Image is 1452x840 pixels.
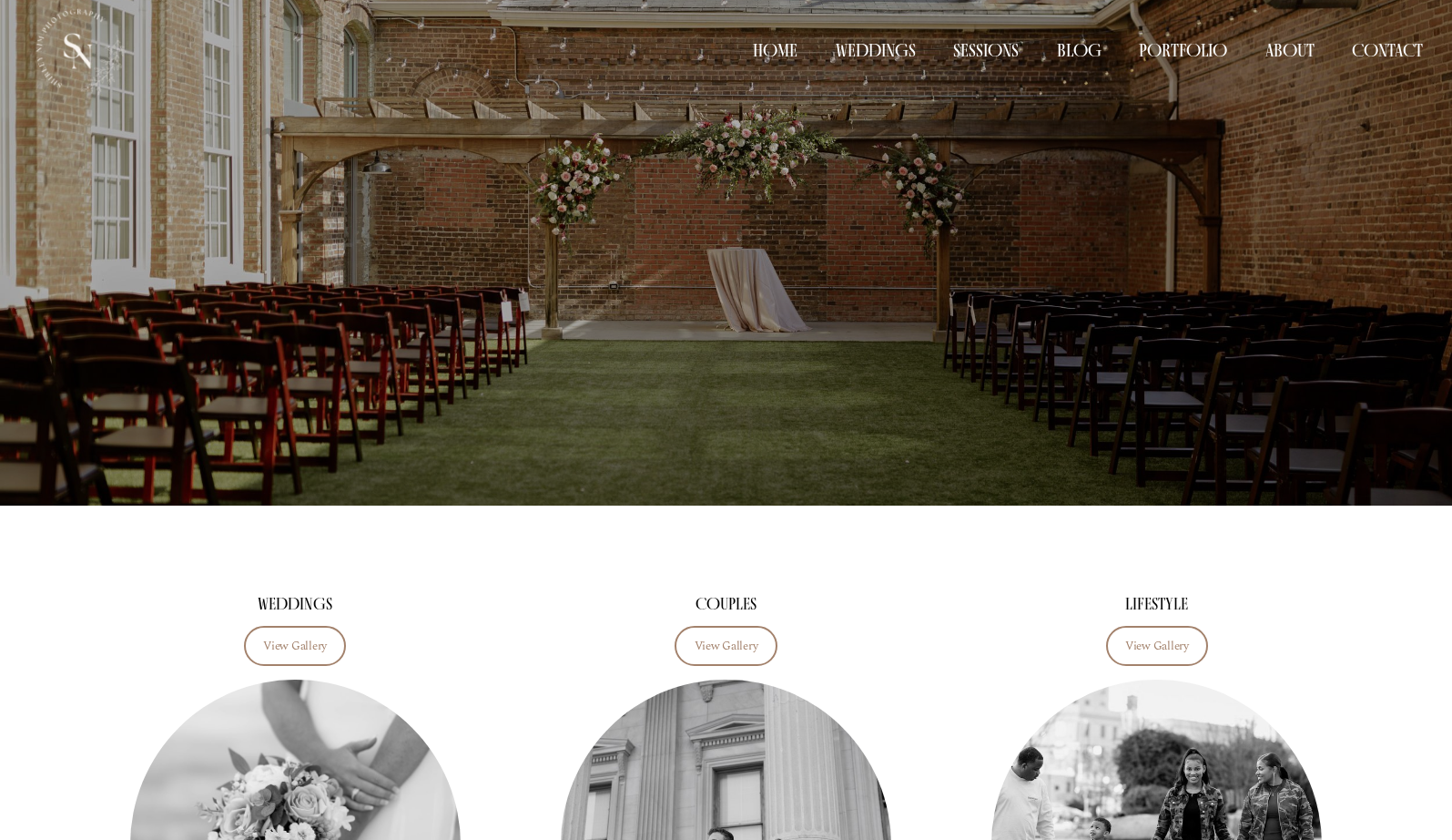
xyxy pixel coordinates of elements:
a: View Gallery [675,626,777,666]
a: Blog [1057,37,1102,64]
a: View Gallery [244,626,346,666]
h2: WEDDINGS [171,595,419,612]
a: Sessions [953,37,1019,64]
a: Weddings [836,37,916,64]
a: About [1265,37,1315,64]
h2: COUPLES [602,595,849,612]
a: folder dropdown [1139,37,1227,64]
a: Contact [1352,37,1423,64]
a: Home [753,37,797,64]
span: Portfolio [1139,39,1227,62]
h2: LIFESTYLE [1033,595,1281,612]
a: View Gallery [1106,626,1208,666]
